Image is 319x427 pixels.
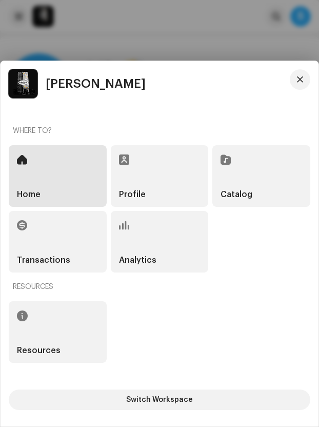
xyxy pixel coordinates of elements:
[126,390,193,410] span: Switch Workspace
[119,256,156,264] h5: Analytics
[9,69,37,98] img: 28cd5e4f-d8b3-4e3e-9048-38ae6d8d791a
[9,390,310,410] button: Switch Workspace
[46,77,146,90] span: [PERSON_NAME]
[17,346,61,355] h5: Resources
[17,256,70,264] h5: Transactions
[9,275,310,299] re-a-nav-header: Resources
[9,119,310,143] re-a-nav-header: Where to?
[17,190,41,199] h5: Home
[221,190,252,199] h5: Catalog
[119,190,146,199] h5: Profile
